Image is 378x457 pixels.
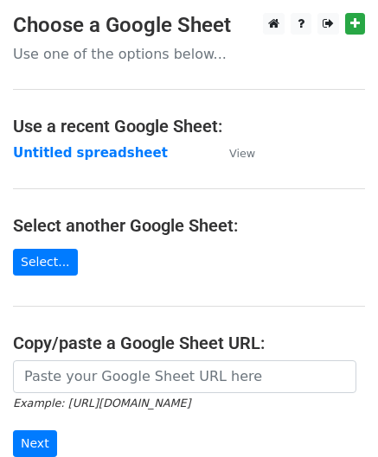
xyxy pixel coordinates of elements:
p: Use one of the options below... [13,45,365,63]
small: Example: [URL][DOMAIN_NAME] [13,397,190,409]
h4: Select another Google Sheet: [13,215,365,236]
small: View [229,147,255,160]
a: Select... [13,249,78,276]
h4: Copy/paste a Google Sheet URL: [13,333,365,353]
a: View [212,145,255,161]
a: Untitled spreadsheet [13,145,168,161]
h4: Use a recent Google Sheet: [13,116,365,136]
h3: Choose a Google Sheet [13,13,365,38]
input: Paste your Google Sheet URL here [13,360,356,393]
input: Next [13,430,57,457]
